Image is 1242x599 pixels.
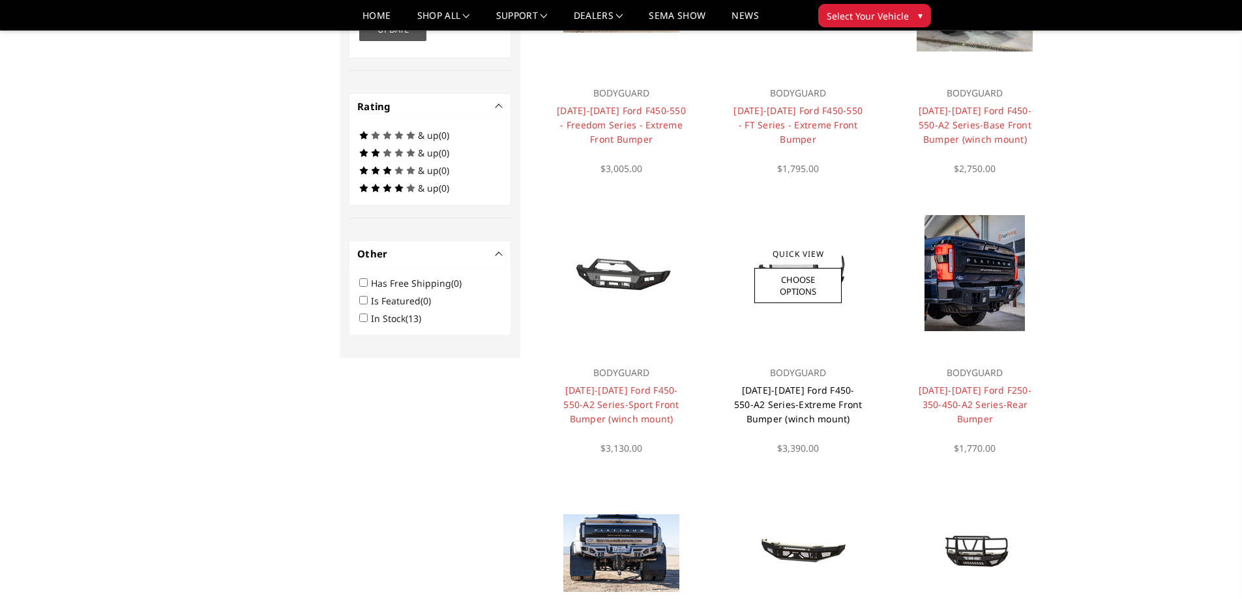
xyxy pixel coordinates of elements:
[563,384,679,425] a: [DATE]-[DATE] Ford F450-550-A2 Series-Sport Front Bumper (winch mount)
[371,295,439,307] label: Is Featured
[777,442,819,454] span: $3,390.00
[600,442,642,454] span: $3,130.00
[919,384,1031,425] a: [DATE]-[DATE] Ford F250-350-450-A2 Series-Rear Bumper
[362,11,391,30] a: Home
[600,162,642,175] span: $3,005.00
[418,129,439,141] span: & up
[733,104,863,145] a: [DATE]-[DATE] Ford F450-550 - FT Series - Extreme Front Bumper
[919,104,1031,145] a: [DATE]-[DATE] Ford F450-550-A2 Series-Base Front Bumper (winch mount)
[954,162,996,175] span: $2,750.00
[406,312,421,325] span: (13)
[909,85,1041,101] p: BODYGUARD
[417,11,470,30] a: shop all
[754,268,842,303] a: Choose Options
[496,11,548,30] a: Support
[754,243,842,265] a: Quick View
[574,11,623,30] a: Dealers
[909,365,1041,381] p: BODYGUARD
[918,8,923,22] span: ▾
[557,104,686,145] a: [DATE]-[DATE] Ford F450-550 - Freedom Series - Extreme Front Bumper
[357,99,503,114] h4: Rating
[1177,536,1242,599] iframe: Chat Widget
[732,11,758,30] a: News
[777,162,819,175] span: $1,795.00
[357,246,503,261] h4: Other
[439,164,449,177] span: (0)
[649,11,705,30] a: SEMA Show
[496,250,503,257] button: -
[418,164,439,177] span: & up
[371,277,469,289] label: Has Free Shipping
[439,129,449,141] span: (0)
[827,9,909,23] span: Select Your Vehicle
[496,103,503,110] button: -
[733,85,864,101] p: BODYGUARD
[954,442,996,454] span: $1,770.00
[418,147,439,159] span: & up
[371,312,429,325] label: In Stock
[421,295,431,307] span: (0)
[555,85,687,101] p: BODYGUARD
[418,182,439,194] span: & up
[733,365,864,381] p: BODYGUARD
[818,4,931,27] button: Select Your Vehicle
[439,147,449,159] span: (0)
[734,384,863,425] a: [DATE]-[DATE] Ford F450-550-A2 Series-Extreme Front Bumper (winch mount)
[451,277,462,289] span: (0)
[439,182,449,194] span: (0)
[555,365,687,381] p: BODYGUARD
